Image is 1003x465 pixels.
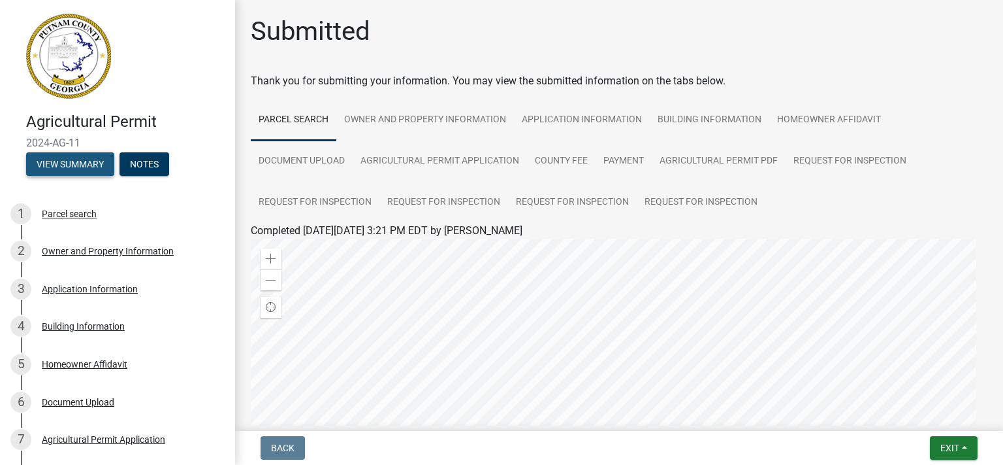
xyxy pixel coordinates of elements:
[379,182,508,224] a: Request for Inspection
[514,99,650,141] a: Application Information
[26,152,114,176] button: View Summary
[930,436,978,460] button: Exit
[261,436,305,460] button: Back
[42,322,125,331] div: Building Information
[251,73,987,89] div: Thank you for submitting your information. You may view the submitted information on the tabs below.
[10,354,31,375] div: 5
[42,435,165,444] div: Agricultural Permit Application
[10,279,31,300] div: 3
[769,99,889,141] a: Homeowner Affidavit
[10,316,31,337] div: 4
[26,160,114,170] wm-modal-confirm: Summary
[940,443,959,453] span: Exit
[10,241,31,262] div: 2
[26,14,111,99] img: Putnam County, Georgia
[10,429,31,450] div: 7
[261,297,281,318] div: Find my location
[42,398,114,407] div: Document Upload
[42,284,138,294] div: Application Information
[650,99,769,141] a: Building Information
[251,16,370,47] h1: Submitted
[10,392,31,413] div: 6
[251,99,336,141] a: Parcel search
[251,182,379,224] a: Request for Inspection
[119,152,169,176] button: Notes
[527,141,596,182] a: County Fee
[261,269,281,290] div: Zoom out
[119,160,169,170] wm-modal-confirm: Notes
[353,141,527,182] a: Agricultural Permit Application
[336,99,514,141] a: Owner and Property Information
[261,249,281,269] div: Zoom in
[42,209,97,218] div: Parcel search
[271,443,295,453] span: Back
[786,141,914,182] a: Request for Inspection
[251,224,522,237] span: Completed [DATE][DATE] 3:21 PM EDT by [PERSON_NAME]
[508,182,637,224] a: Request for Inspection
[26,112,225,131] h4: Agricultural Permit
[251,141,353,182] a: Document Upload
[42,247,174,256] div: Owner and Property Information
[652,141,786,182] a: Agricultural Permit PDF
[42,360,127,369] div: Homeowner Affidavit
[596,141,652,182] a: Payment
[10,203,31,224] div: 1
[26,137,209,149] span: 2024-AG-11
[637,182,765,224] a: Request for Inspection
